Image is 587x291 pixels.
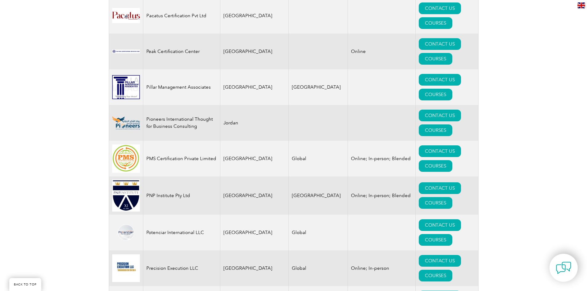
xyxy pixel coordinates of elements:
td: Pioneers International Thought for Business Consulting [143,105,220,141]
td: PNP Institute Pty Ltd [143,176,220,215]
img: 112a24ac-d9bc-ea11-a814-000d3a79823d-logo.gif [112,75,140,99]
td: [GEOGRAPHIC_DATA] [220,34,289,69]
a: CONTACT US [419,38,461,50]
td: Precision Execution LLC [143,250,220,286]
a: COURSES [419,17,452,29]
td: [GEOGRAPHIC_DATA] [220,176,289,215]
a: COURSES [419,234,452,246]
img: a70504ba-a5a0-ef11-8a69-0022489701c2-logo.jpg [112,8,140,23]
img: ea24547b-a6e0-e911-a812-000d3a795b83-logo.jpg [112,180,140,212]
td: [GEOGRAPHIC_DATA] [289,69,348,105]
a: CONTACT US [419,110,461,121]
img: 865840a4-dc40-ee11-bdf4-000d3ae1ac14-logo.jpg [112,144,140,172]
a: BACK TO TOP [9,278,41,291]
a: COURSES [419,53,452,65]
a: COURSES [419,124,452,136]
td: Online; In-person; Blended [348,141,416,176]
a: CONTACT US [419,145,461,157]
td: Online; In-person [348,250,416,286]
a: CONTACT US [419,219,461,231]
a: COURSES [419,197,452,209]
td: Peak Certification Center [143,34,220,69]
td: Jordan [220,105,289,141]
img: 05083563-4e3a-f011-b4cb-000d3ad1ee32-logo.png [112,116,140,130]
td: Online [348,34,416,69]
td: Pillar Management Associates [143,69,220,105]
img: contact-chat.png [556,260,571,276]
img: 063414e9-959b-ee11-be37-00224893a058-logo.png [112,50,140,53]
td: [GEOGRAPHIC_DATA] [220,215,289,250]
img: 114b556d-2181-eb11-a812-0022481522e5-logo.png [112,224,140,241]
a: CONTACT US [419,255,461,267]
img: en [577,2,585,8]
td: [GEOGRAPHIC_DATA] [220,141,289,176]
td: Potenciar International LLC [143,215,220,250]
a: COURSES [419,89,452,100]
td: Global [289,250,348,286]
td: PMS Certification Private Limited [143,141,220,176]
a: CONTACT US [419,182,461,194]
a: CONTACT US [419,2,461,14]
img: 33be4089-c493-ea11-a812-000d3ae11abd-logo.png [112,254,140,282]
td: [GEOGRAPHIC_DATA] [289,176,348,215]
td: Global [289,141,348,176]
td: Online; In-person; Blended [348,176,416,215]
td: [GEOGRAPHIC_DATA] [220,250,289,286]
a: COURSES [419,270,452,281]
td: [GEOGRAPHIC_DATA] [220,69,289,105]
a: CONTACT US [419,74,461,86]
td: Global [289,215,348,250]
a: COURSES [419,160,452,172]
